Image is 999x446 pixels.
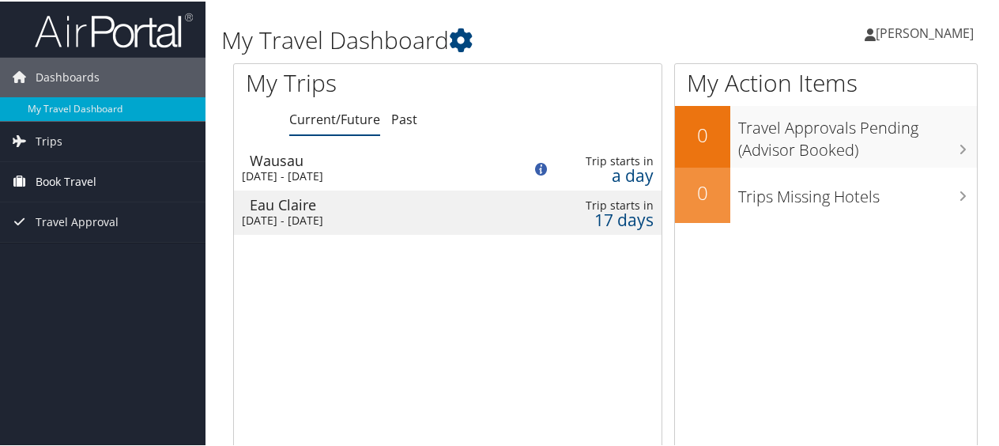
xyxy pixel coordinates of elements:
a: Current/Future [289,109,380,127]
h1: My Action Items [675,65,977,98]
span: Book Travel [36,161,96,200]
div: [DATE] - [DATE] [242,212,499,226]
div: Trip starts in [563,197,654,211]
div: 17 days [563,211,654,225]
a: 0Trips Missing Hotels [675,166,977,221]
a: Past [391,109,417,127]
h2: 0 [675,120,730,147]
div: Wausau [250,152,507,166]
div: a day [563,167,654,181]
a: 0Travel Approvals Pending (Advisor Booked) [675,104,977,165]
h2: 0 [675,178,730,205]
span: [PERSON_NAME] [876,23,974,40]
div: [DATE] - [DATE] [242,168,499,182]
span: Dashboards [36,56,100,96]
span: Trips [36,120,62,160]
div: Eau Claire [250,196,507,210]
h3: Travel Approvals Pending (Advisor Booked) [738,108,977,160]
a: [PERSON_NAME] [865,8,990,55]
img: airportal-logo.png [35,10,193,47]
span: Travel Approval [36,201,119,240]
div: Trip starts in [563,153,654,167]
h3: Trips Missing Hotels [738,176,977,206]
h1: My Travel Dashboard [221,22,733,55]
img: alert-flat-solid-info.png [535,161,548,174]
h1: My Trips [246,65,472,98]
